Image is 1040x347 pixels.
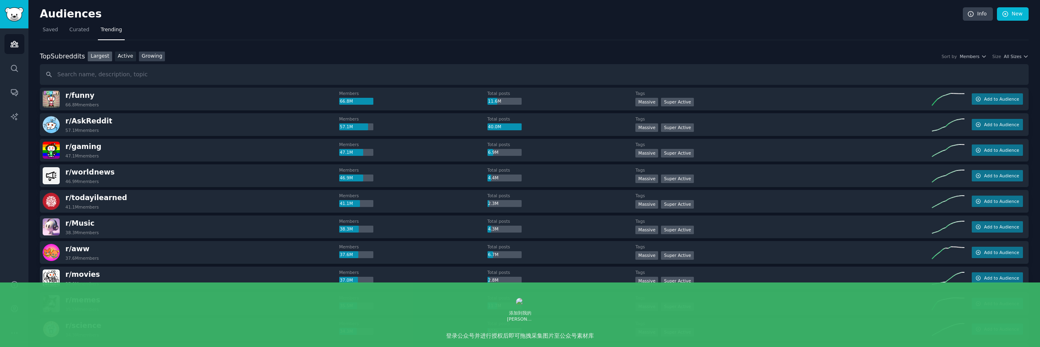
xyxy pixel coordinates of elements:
[487,200,522,207] div: 2.3M
[992,54,1001,59] div: Size
[984,250,1019,255] span: Add to Audience
[67,24,92,40] a: Curated
[40,64,1029,85] input: Search name, description, topic
[88,52,112,62] a: Largest
[98,24,125,40] a: Trending
[635,123,658,132] div: Massive
[635,149,658,157] div: Massive
[635,167,932,173] dt: Tags
[65,245,89,253] span: r/ aww
[43,116,60,133] img: AskReddit
[339,226,373,233] div: 38.3M
[661,226,694,234] div: Super Active
[984,147,1019,153] span: Add to Audience
[43,91,60,108] img: funny
[101,26,122,34] span: Trending
[487,167,636,173] dt: Total posts
[40,24,61,40] a: Saved
[65,219,95,227] span: r/ Music
[635,269,932,275] dt: Tags
[487,244,636,250] dt: Total posts
[339,277,373,284] div: 37.0M
[972,119,1023,130] button: Add to Audience
[635,98,658,106] div: Massive
[984,224,1019,230] span: Add to Audience
[963,7,993,21] a: Info
[635,244,932,250] dt: Tags
[43,26,58,34] span: Saved
[487,142,636,147] dt: Total posts
[635,251,658,260] div: Massive
[487,193,636,198] dt: Total posts
[972,170,1023,181] button: Add to Audience
[942,54,957,59] div: Sort by
[40,8,963,21] h2: Audiences
[635,91,932,96] dt: Tags
[972,272,1023,284] button: Add to Audience
[115,52,136,62] a: Active
[984,275,1019,281] span: Add to Audience
[487,149,522,156] div: 6.9M
[65,153,99,159] div: 47.1M members
[635,116,932,122] dt: Tags
[984,198,1019,204] span: Add to Audience
[635,142,932,147] dt: Tags
[65,127,99,133] div: 57.1M members
[972,196,1023,207] button: Add to Audience
[487,91,636,96] dt: Total posts
[635,175,658,183] div: Massive
[65,270,100,278] span: r/ movies
[339,200,373,207] div: 41.1M
[69,26,89,34] span: Curated
[339,98,373,105] div: 66.8M
[65,117,112,125] span: r/ AskReddit
[65,281,99,287] div: 37.0M members
[339,251,373,259] div: 37.6M
[43,193,60,210] img: todayilearned
[661,251,694,260] div: Super Active
[984,173,1019,179] span: Add to Audience
[661,123,694,132] div: Super Active
[65,102,99,108] div: 66.8M members
[635,277,658,285] div: Massive
[339,244,487,250] dt: Members
[43,269,60,287] img: movies
[960,54,986,59] button: Members
[661,277,694,285] div: Super Active
[972,93,1023,105] button: Add to Audience
[339,123,373,131] div: 57.1M
[972,221,1023,233] button: Add to Audience
[40,52,85,62] div: Top Subreddits
[43,244,60,261] img: aww
[487,251,522,259] div: 6.7M
[487,116,636,122] dt: Total posts
[1004,54,1021,59] span: All Sizes
[487,98,522,105] div: 11.6M
[65,91,94,99] span: r/ funny
[635,218,932,224] dt: Tags
[997,7,1029,21] a: New
[139,52,165,62] a: Growing
[65,168,115,176] span: r/ worldnews
[339,175,373,182] div: 46.9M
[1004,54,1029,59] button: All Sizes
[661,98,694,106] div: Super Active
[972,247,1023,258] button: Add to Audience
[43,142,60,159] img: gaming
[661,200,694,209] div: Super Active
[65,142,102,151] span: r/ gaming
[960,54,979,59] span: Members
[339,142,487,147] dt: Members
[487,123,522,131] div: 40.0M
[339,193,487,198] dt: Members
[339,149,373,156] div: 47.1M
[487,277,522,284] div: 2.8M
[487,226,522,233] div: 4.3M
[65,255,99,261] div: 37.6M members
[5,7,24,22] img: GummySearch logo
[635,200,658,209] div: Massive
[339,167,487,173] dt: Members
[661,175,694,183] div: Super Active
[487,269,636,275] dt: Total posts
[487,218,636,224] dt: Total posts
